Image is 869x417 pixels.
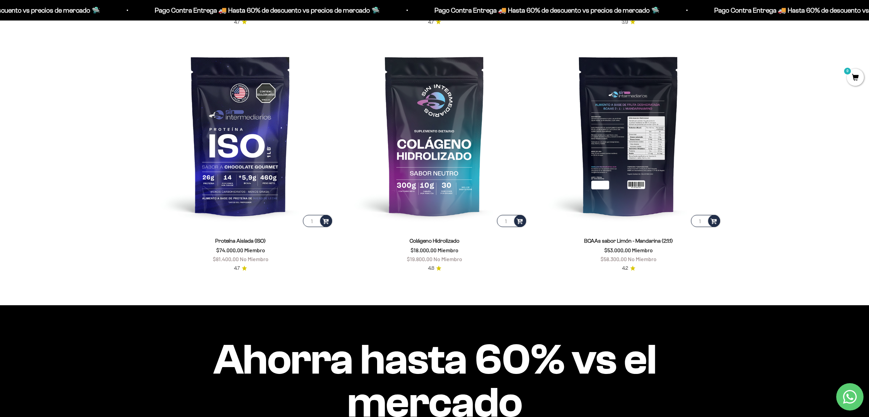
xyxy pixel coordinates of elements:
span: $53.000,00 [604,247,631,253]
mark: 0 [843,67,852,75]
img: BCAAs sabor Limón - Mandarina (2:1:1) [536,42,721,228]
span: 4.7 [234,265,240,272]
span: No Miembro [433,256,462,262]
span: Miembro [438,247,458,253]
a: 4.24.2 de 5.0 estrellas [622,265,635,272]
span: 4.2 [622,265,628,272]
span: 4.7 [428,18,434,26]
a: 4.74.7 de 5.0 estrellas [234,18,247,26]
a: 3.93.9 de 5.0 estrellas [622,18,635,26]
span: 4.8 [428,265,434,272]
a: 4.74.7 de 5.0 estrellas [234,265,247,272]
span: Miembro [244,247,265,253]
span: No Miembro [240,256,268,262]
a: 4.84.8 de 5.0 estrellas [428,265,441,272]
span: 4.7 [234,18,240,26]
p: Pago Contra Entrega 🚚 Hasta 60% de descuento vs precios de mercado 🛸 [186,5,411,16]
p: Pago Contra Entrega 🚚 Hasta 60% de descuento vs precios de mercado 🛸 [466,5,691,16]
a: Colágeno Hidrolizado [410,238,459,244]
span: $58.300,00 [601,256,627,262]
span: 3.9 [622,18,628,26]
a: 0 [847,74,864,82]
span: $19.800,00 [407,256,432,262]
span: $74.000,00 [216,247,243,253]
a: BCAAs sabor Limón - Mandarina (2:1:1) [584,238,673,244]
span: $81.400,00 [213,256,239,262]
a: 4.74.7 de 5.0 estrellas [428,18,441,26]
a: Proteína Aislada (ISO) [215,238,266,244]
span: No Miembro [628,256,657,262]
span: $18.000,00 [411,247,437,253]
span: Miembro [632,247,653,253]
